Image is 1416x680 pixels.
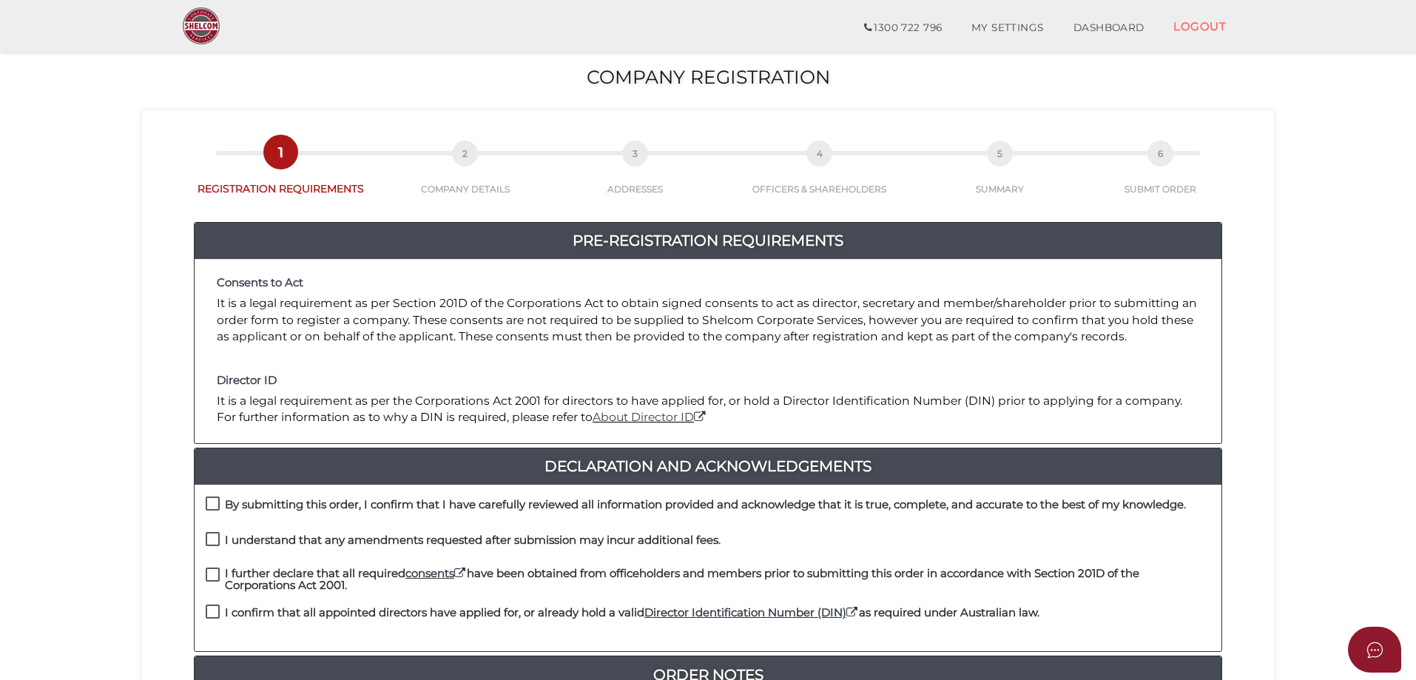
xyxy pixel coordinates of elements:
a: About Director ID [593,410,707,424]
a: 6SUBMIT ORDER [1083,157,1237,195]
span: 6 [1147,141,1173,166]
a: consents [405,566,467,580]
a: 3ADDRESSES [548,157,722,195]
a: 1300 722 796 [849,13,957,43]
button: Open asap [1348,627,1401,673]
a: Pre-Registration Requirements [195,229,1221,252]
h4: Consents to Act [217,277,1199,289]
span: 3 [622,141,648,166]
a: Declaration And Acknowledgements [195,454,1221,478]
a: LOGOUT [1159,11,1241,41]
a: Director Identification Number (DIN) [644,605,859,619]
h4: By submitting this order, I confirm that I have carefully reviewed all information provided and a... [225,499,1186,511]
h4: I further declare that all required have been obtained from officeholders and members prior to su... [225,568,1210,592]
a: DASHBOARD [1059,13,1159,43]
h4: I confirm that all appointed directors have applied for, or already hold a valid as required unde... [225,607,1039,619]
a: 4OFFICERS & SHAREHOLDERS [722,157,917,195]
p: It is a legal requirement as per the Corporations Act 2001 for directors to have applied for, or ... [217,393,1199,426]
a: 5SUMMARY [917,157,1084,195]
span: 5 [987,141,1013,166]
span: 2 [452,141,478,166]
a: 2COMPANY DETAILS [382,157,549,195]
h4: I understand that any amendments requested after submission may incur additional fees. [225,534,721,547]
a: 1REGISTRATION REQUIREMENTS [179,155,382,196]
p: It is a legal requirement as per Section 201D of the Corporations Act to obtain signed consents t... [217,295,1199,345]
a: MY SETTINGS [957,13,1059,43]
h4: Director ID [217,374,1199,387]
span: 1 [268,139,294,165]
span: 4 [806,141,832,166]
